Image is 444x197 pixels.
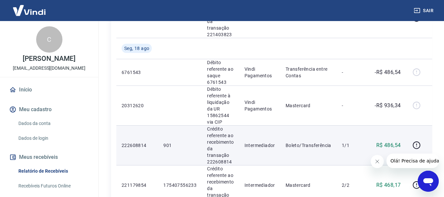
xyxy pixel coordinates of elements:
[163,182,197,188] p: 175407556233
[36,26,62,53] div: C
[375,68,401,76] p: -R$ 486,54
[122,69,153,76] p: 6761543
[122,182,153,188] p: 221179854
[16,179,90,193] a: Recebíveis Futuros Online
[245,66,275,79] p: Vindi Pagamentos
[23,55,75,62] p: [PERSON_NAME]
[122,102,153,109] p: 20312620
[342,69,361,76] p: -
[13,65,85,72] p: [EMAIL_ADDRESS][DOMAIN_NAME]
[8,102,90,117] button: Meu cadastro
[342,182,361,188] p: 2/2
[245,182,275,188] p: Intermediador
[8,83,90,97] a: Início
[286,142,331,149] p: Boleto/Transferência
[418,171,439,192] iframe: Botão para abrir a janela de mensagens
[4,5,55,10] span: Olá! Precisa de ajuda?
[286,66,331,79] p: Transferência entre Contas
[386,154,439,168] iframe: Mensagem da empresa
[376,141,401,149] p: R$ 486,54
[286,182,331,188] p: Mastercard
[375,102,401,110] p: -R$ 936,34
[207,126,234,165] p: Crédito referente ao recebimento da transação 222608814
[16,117,90,130] a: Dados da conta
[124,45,149,52] span: Seg, 18 ago
[342,142,361,149] p: 1/1
[163,142,197,149] p: 901
[8,150,90,164] button: Meus recebíveis
[371,155,384,168] iframe: Fechar mensagem
[207,59,234,86] p: Débito referente ao saque 6761543
[342,102,361,109] p: -
[376,181,401,189] p: R$ 468,17
[412,5,436,17] button: Sair
[245,142,275,149] p: Intermediador
[286,102,331,109] p: Mastercard
[207,86,234,125] p: Débito referente à liquidação da UR 15862544 via CIP
[122,142,153,149] p: 222608814
[16,132,90,145] a: Dados de login
[8,0,51,20] img: Vindi
[245,99,275,112] p: Vindi Pagamentos
[16,164,90,178] a: Relatório de Recebíveis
